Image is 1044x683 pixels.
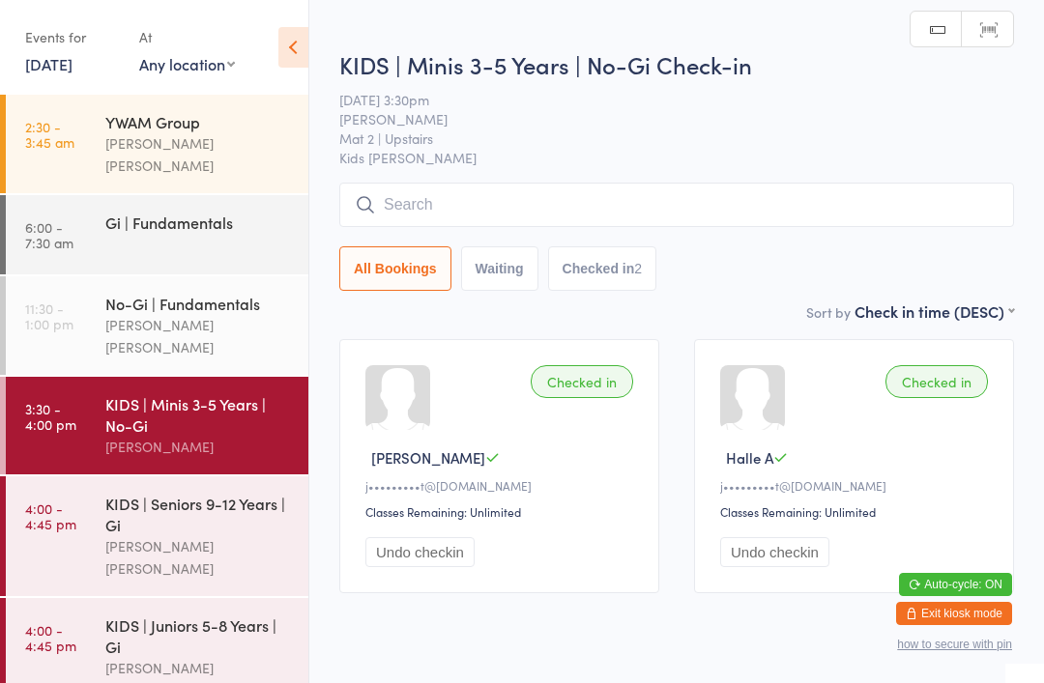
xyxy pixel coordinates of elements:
[897,638,1012,651] button: how to secure with pin
[6,276,308,375] a: 11:30 -1:00 pmNo-Gi | Fundamentals[PERSON_NAME] [PERSON_NAME]
[105,614,292,657] div: KIDS | Juniors 5-8 Years | Gi
[339,48,1014,80] h2: KIDS | Minis 3-5 Years | No-Gi Check-in
[548,246,657,291] button: Checked in2
[855,300,1014,322] div: Check in time (DESC)
[720,503,994,520] div: Classes Remaining: Unlimited
[339,109,984,128] span: [PERSON_NAME]
[25,119,74,150] time: 2:30 - 3:45 am
[371,447,485,468] span: [PERSON_NAME]
[531,365,633,398] div: Checked in
[6,377,308,474] a: 3:30 -4:00 pmKIDS | Minis 3-5 Years | No-Gi[PERSON_NAME]
[139,53,235,74] div: Any location
[6,195,308,274] a: 6:00 -7:30 amGi | Fundamentals
[25,401,76,432] time: 3:30 - 4:00 pm
[25,21,120,53] div: Events for
[339,128,984,148] span: Mat 2 | Upstairs
[105,535,292,580] div: [PERSON_NAME] [PERSON_NAME]
[339,246,451,291] button: All Bookings
[25,53,72,74] a: [DATE]
[634,261,642,276] div: 2
[25,219,73,250] time: 6:00 - 7:30 am
[25,500,76,531] time: 4:00 - 4:45 pm
[105,493,292,535] div: KIDS | Seniors 9-12 Years | Gi
[339,90,984,109] span: [DATE] 3:30pm
[720,477,994,494] div: j•••••••••t@[DOMAIN_NAME]
[365,537,475,567] button: Undo checkin
[25,622,76,653] time: 4:00 - 4:45 pm
[105,212,292,233] div: Gi | Fundamentals
[139,21,235,53] div: At
[6,476,308,596] a: 4:00 -4:45 pmKIDS | Seniors 9-12 Years | Gi[PERSON_NAME] [PERSON_NAME]
[899,573,1012,596] button: Auto-cycle: ON
[105,111,292,132] div: YWAM Group
[365,477,639,494] div: j•••••••••t@[DOMAIN_NAME]
[25,300,73,331] time: 11:30 - 1:00 pm
[105,132,292,177] div: [PERSON_NAME] [PERSON_NAME]
[365,503,639,520] div: Classes Remaining: Unlimited
[339,148,1014,167] span: Kids [PERSON_NAME]
[105,436,292,458] div: [PERSON_NAME]
[6,95,308,193] a: 2:30 -3:45 amYWAM Group[PERSON_NAME] [PERSON_NAME]
[896,602,1012,625] button: Exit kiosk mode
[105,314,292,358] div: [PERSON_NAME] [PERSON_NAME]
[806,302,851,322] label: Sort by
[726,447,773,468] span: Halle A
[720,537,829,567] button: Undo checkin
[339,183,1014,227] input: Search
[105,393,292,436] div: KIDS | Minis 3-5 Years | No-Gi
[885,365,988,398] div: Checked in
[461,246,538,291] button: Waiting
[105,293,292,314] div: No-Gi | Fundamentals
[105,657,292,679] div: [PERSON_NAME]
